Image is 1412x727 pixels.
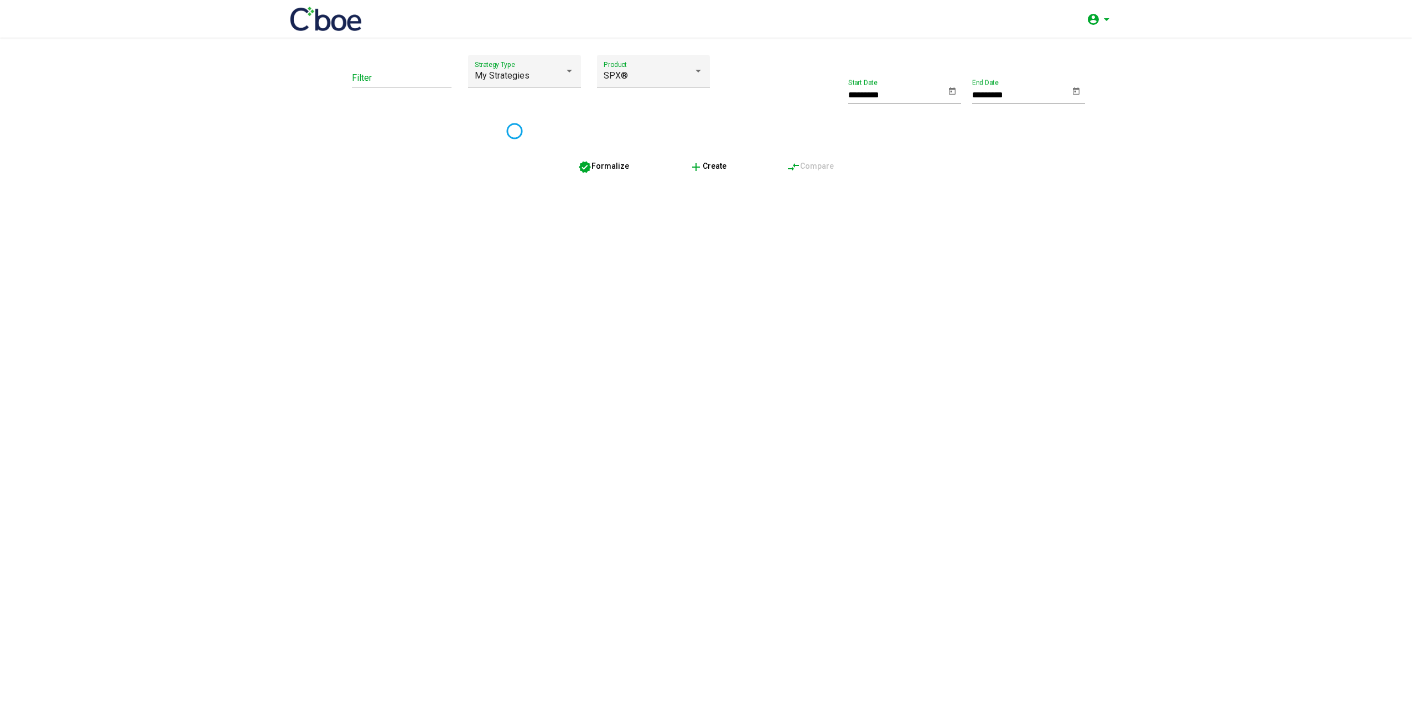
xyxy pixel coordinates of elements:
button: Open calendar [1072,85,1085,98]
mat-icon: add [689,160,703,174]
span: SPX® [604,70,628,81]
button: Formalize [569,156,638,176]
img: 1200px-Cboe_Global_Markets_Logo.svg.png [290,7,362,31]
mat-icon: verified [578,160,591,174]
button: Compare [778,156,843,176]
button: Open calendar [948,85,961,98]
span: My Strategies [475,70,529,81]
mat-icon: arrow_drop_down [1100,13,1113,26]
span: Compare [787,162,834,170]
span: Formalize [578,162,629,170]
mat-icon: compare_arrows [787,160,800,174]
mat-icon: account_circle [1087,13,1100,26]
button: Create [681,156,735,176]
span: Create [689,162,726,170]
